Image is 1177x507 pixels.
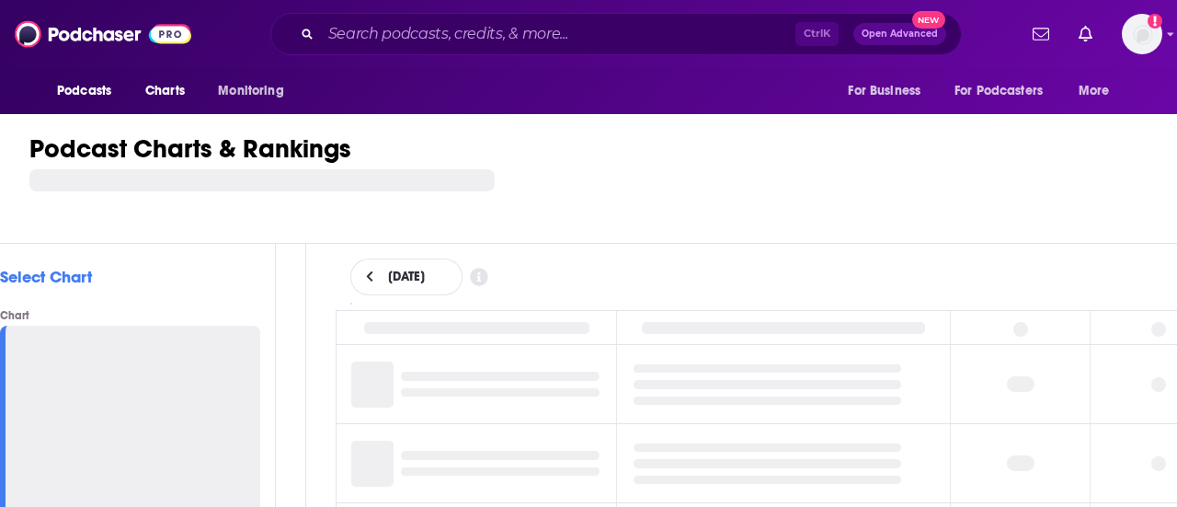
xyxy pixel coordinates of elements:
[270,13,962,55] div: Search podcasts, credits, & more...
[321,19,795,49] input: Search podcasts, credits, & more...
[853,23,946,45] button: Open AdvancedNew
[954,78,1043,104] span: For Podcasters
[1122,14,1162,54] img: User Profile
[862,29,938,39] span: Open Advanced
[1122,14,1162,54] span: Logged in as dbartlett
[1071,18,1100,50] a: Show notifications dropdown
[15,17,191,52] img: Podchaser - Follow, Share and Rate Podcasts
[44,74,135,109] button: open menu
[795,22,839,46] span: Ctrl K
[218,78,283,104] span: Monitoring
[133,74,196,109] a: Charts
[388,271,425,283] span: [DATE]
[145,78,185,104] span: Charts
[835,74,943,109] button: open menu
[1025,18,1057,50] a: Show notifications dropdown
[57,78,111,104] span: Podcasts
[1066,74,1133,109] button: open menu
[205,74,307,109] button: open menu
[1122,14,1162,54] button: Show profile menu
[1079,78,1110,104] span: More
[1148,14,1162,29] svg: Add a profile image
[943,74,1069,109] button: open menu
[912,11,945,29] span: New
[848,78,920,104] span: For Business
